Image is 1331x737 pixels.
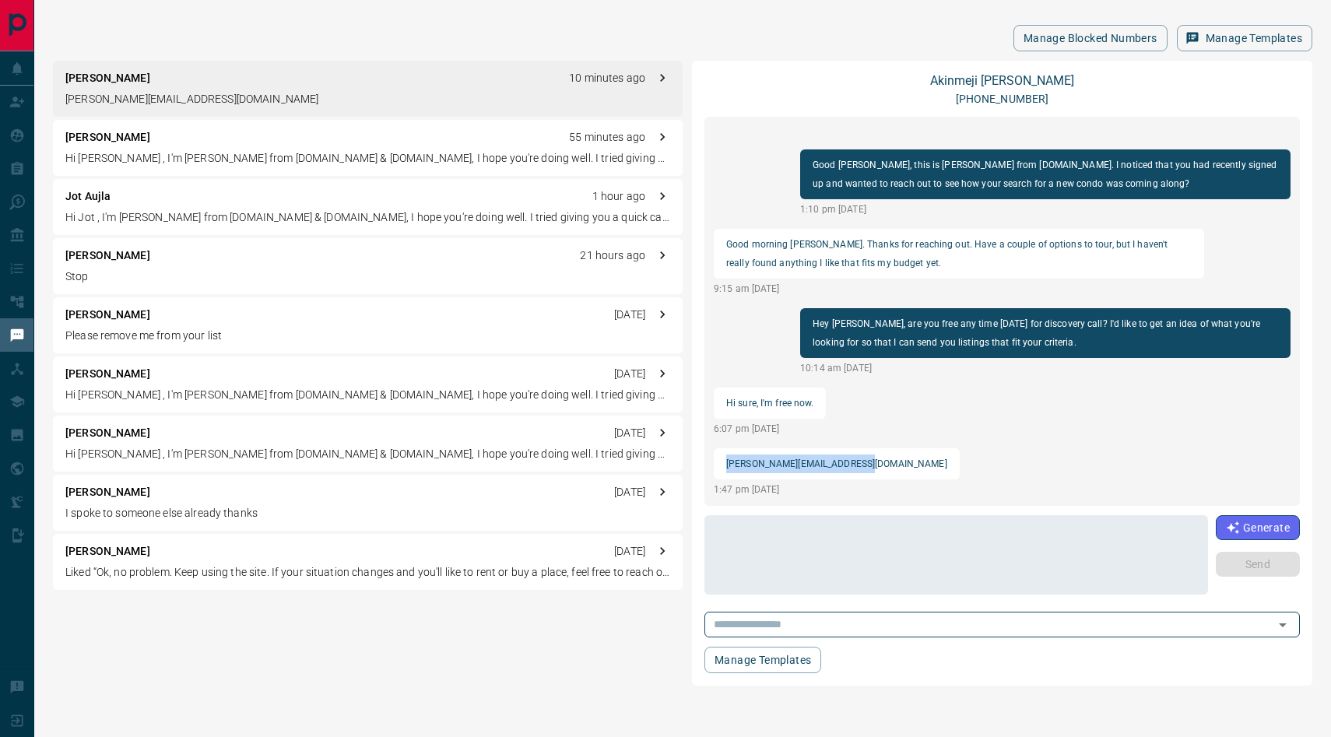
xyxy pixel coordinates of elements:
p: 10 minutes ago [569,70,645,86]
p: Hi Jot , I'm [PERSON_NAME] from [DOMAIN_NAME] & [DOMAIN_NAME], I hope you're doing well. I tried ... [65,209,670,226]
p: [DATE] [614,484,645,500]
button: Manage Templates [1177,25,1312,51]
p: Please remove me from your list [65,328,670,344]
button: Generate [1216,515,1300,540]
p: Stop [65,268,670,285]
p: Liked “Ok, no problem. Keep using the site. If your situation changes and you'll like to rent or ... [65,564,670,581]
p: 1:10 pm [DATE] [800,202,1291,216]
p: Jot Aujla [65,188,111,205]
p: [DATE] [614,425,645,441]
a: Akinmeji [PERSON_NAME] [930,73,1074,88]
p: 10:14 am [DATE] [800,361,1291,375]
p: [PERSON_NAME] [65,247,150,264]
p: 21 hours ago [580,247,645,264]
p: Hi [PERSON_NAME] , I'm [PERSON_NAME] from [DOMAIN_NAME] & [DOMAIN_NAME], I hope you're doing well... [65,150,670,167]
button: Open [1272,614,1294,636]
p: 6:07 pm [DATE] [714,422,826,436]
p: I spoke to someone else already thanks [65,505,670,521]
p: 55 minutes ago [569,129,645,146]
p: 9:15 am [DATE] [714,282,1204,296]
p: [PERSON_NAME] [65,129,150,146]
p: 1:47 pm [DATE] [714,483,960,497]
p: Hi [PERSON_NAME] , I'm [PERSON_NAME] from [DOMAIN_NAME] & [DOMAIN_NAME], I hope you're doing well... [65,387,670,403]
p: [DATE] [614,307,645,323]
p: [DATE] [614,543,645,560]
p: [PERSON_NAME] [65,307,150,323]
p: Good morning [PERSON_NAME]. Thanks for reaching out. Have a couple of options to tour, but I have... [726,235,1192,272]
p: 1 hour ago [592,188,645,205]
p: Hi [PERSON_NAME] , I'm [PERSON_NAME] from [DOMAIN_NAME] & [DOMAIN_NAME], I hope you're doing well... [65,446,670,462]
p: [PERSON_NAME][EMAIL_ADDRESS][DOMAIN_NAME] [726,454,947,473]
p: [PERSON_NAME] [65,425,150,441]
p: [PERSON_NAME] [65,543,150,560]
p: [PERSON_NAME] [65,484,150,500]
p: Hi sure, I'm free now. [726,394,813,412]
p: [PERSON_NAME] [65,366,150,382]
p: Hey [PERSON_NAME], are you free any time [DATE] for discovery call? I'd like to get an idea of wh... [813,314,1278,352]
button: Manage Templates [704,647,821,673]
p: Good [PERSON_NAME], this is [PERSON_NAME] from [DOMAIN_NAME]. I noticed that you had recently sig... [813,156,1278,193]
button: Manage Blocked Numbers [1013,25,1168,51]
p: [PERSON_NAME][EMAIL_ADDRESS][DOMAIN_NAME] [65,91,670,107]
p: [PERSON_NAME] [65,70,150,86]
p: [PHONE_NUMBER] [956,91,1049,107]
p: [DATE] [614,366,645,382]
